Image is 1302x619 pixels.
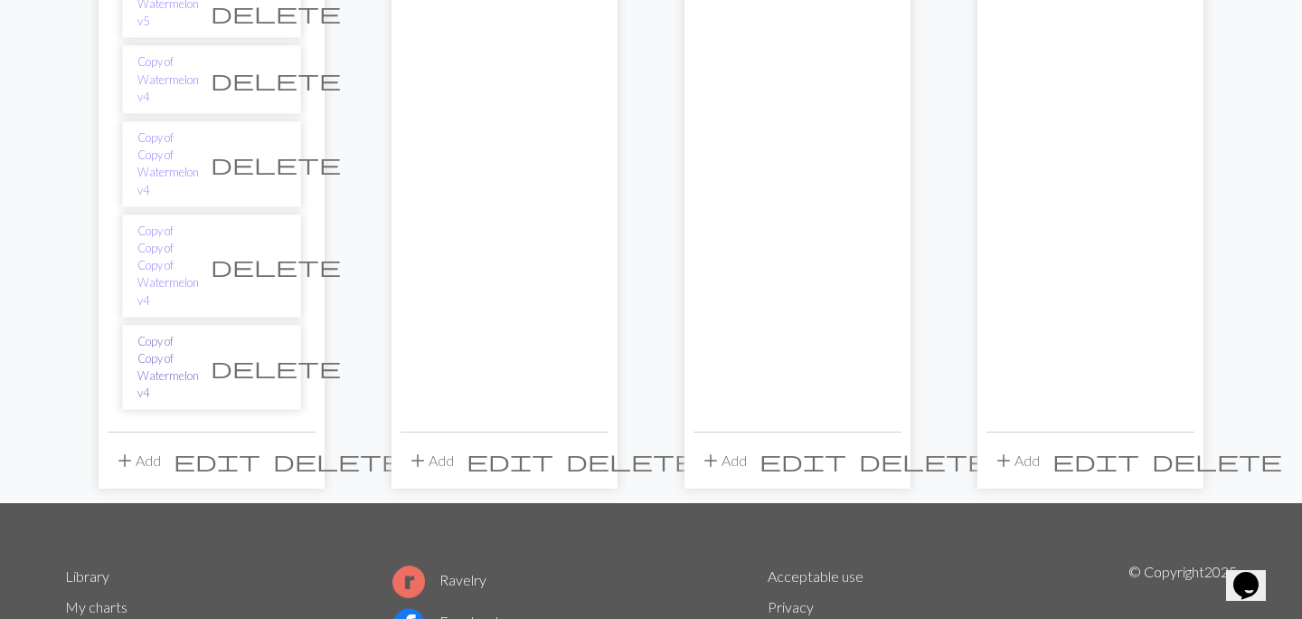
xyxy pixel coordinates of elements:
[1226,547,1284,601] iframe: chat widget
[199,249,353,283] button: Delete chart
[759,448,846,473] span: edit
[993,448,1014,473] span: add
[211,151,341,176] span: delete
[1052,448,1139,473] span: edit
[199,147,353,181] button: Delete chart
[108,443,167,478] button: Add
[467,448,553,473] span: edit
[211,67,341,92] span: delete
[759,450,846,471] i: Edit
[174,450,260,471] i: Edit
[273,448,403,473] span: delete
[65,598,127,615] a: My charts
[167,443,267,478] button: Edit
[700,448,722,473] span: add
[986,443,1046,478] button: Add
[401,443,460,478] button: Add
[392,566,425,598] img: Ravelry logo
[853,443,995,478] button: Delete
[768,598,814,615] a: Privacy
[407,448,429,473] span: add
[467,450,553,471] i: Edit
[267,443,410,478] button: Delete
[392,571,486,588] a: Ravelry
[137,129,199,199] a: Copy of Copy of Watermelon v4
[1046,443,1146,478] button: Edit
[137,53,199,106] a: Copy of Watermelon v4
[1152,448,1282,473] span: delete
[859,448,989,473] span: delete
[114,448,136,473] span: add
[137,333,199,403] a: Copy of Copy of Watermelon v4
[174,448,260,473] span: edit
[211,355,341,380] span: delete
[211,253,341,279] span: delete
[693,443,753,478] button: Add
[460,443,560,478] button: Edit
[753,443,853,478] button: Edit
[566,448,696,473] span: delete
[137,223,199,309] a: Copy of Copy of Copy of Watermelon v4
[1052,450,1139,471] i: Edit
[199,350,353,385] button: Delete chart
[199,62,353,97] button: Delete chart
[1146,443,1288,478] button: Delete
[768,567,863,585] a: Acceptable use
[560,443,703,478] button: Delete
[65,567,109,585] a: Library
